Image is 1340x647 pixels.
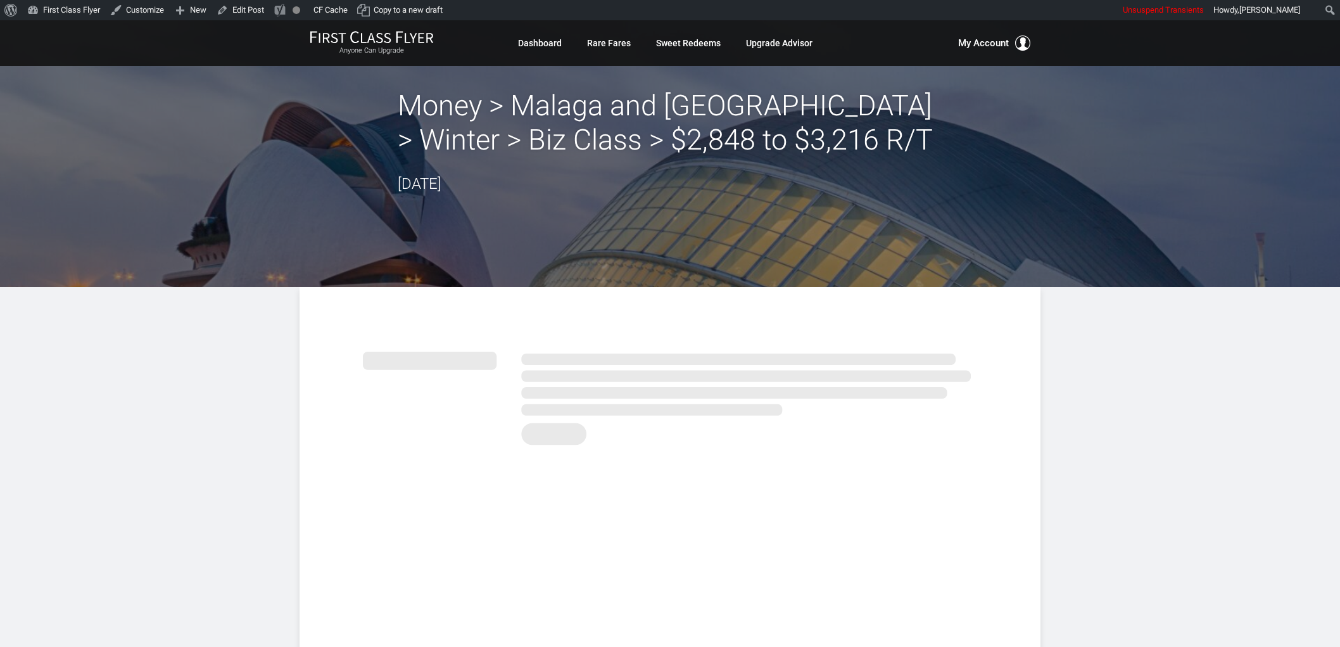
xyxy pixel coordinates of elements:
[310,46,434,55] small: Anyone Can Upgrade
[958,35,1009,51] span: My Account
[1123,5,1204,15] span: Unsuspend Transients
[310,30,434,56] a: First Class FlyerAnyone Can Upgrade
[310,30,434,44] img: First Class Flyer
[587,32,631,54] a: Rare Fares
[398,175,441,193] time: [DATE]
[363,338,977,452] img: summary.svg
[518,32,562,54] a: Dashboard
[958,35,1030,51] button: My Account
[1239,5,1300,15] span: [PERSON_NAME]
[746,32,812,54] a: Upgrade Advisor
[398,89,942,157] h2: Money > Malaga and [GEOGRAPHIC_DATA] > Winter > Biz Class > $2,848 to $3,216 R/T
[656,32,721,54] a: Sweet Redeems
